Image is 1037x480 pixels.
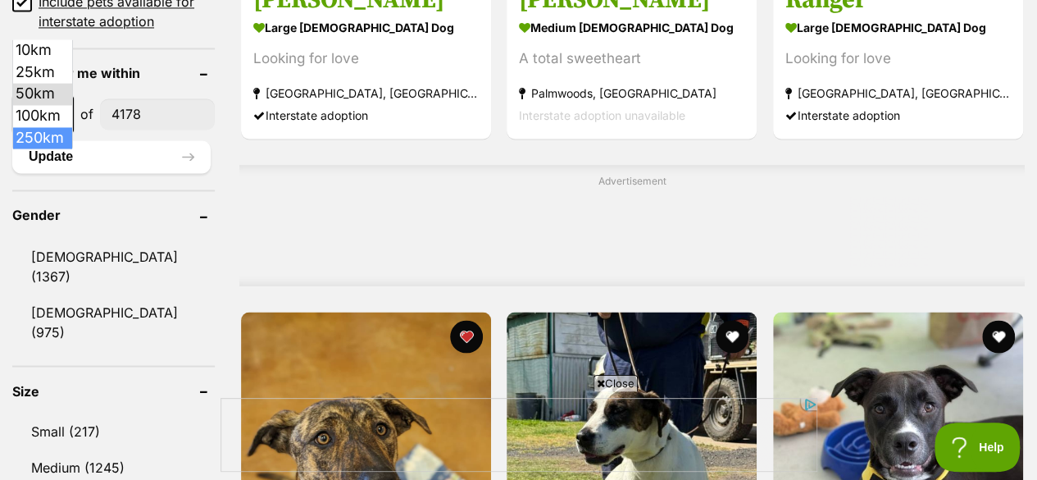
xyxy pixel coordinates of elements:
[12,414,215,448] a: Small (217)
[785,48,1011,70] div: Looking for love
[12,66,215,80] header: Pets near me within
[12,140,211,173] button: Update
[450,320,483,353] button: favourite
[13,105,72,127] li: 100km
[253,48,479,70] div: Looking for love
[519,108,685,122] span: Interstate adoption unavailable
[221,398,817,472] iframe: Advertisement
[12,383,215,398] header: Size
[519,82,744,104] strong: Palmwoods, [GEOGRAPHIC_DATA]
[12,208,215,222] header: Gender
[100,98,215,130] input: postcode
[785,82,1011,104] strong: [GEOGRAPHIC_DATA], [GEOGRAPHIC_DATA]
[594,375,638,391] span: Close
[13,127,72,149] li: 250km
[13,62,72,84] li: 25km
[334,195,930,269] iframe: Advertisement
[519,48,744,70] div: A total sweetheart
[12,295,215,349] a: [DEMOGRAPHIC_DATA] (975)
[519,16,744,39] strong: medium [DEMOGRAPHIC_DATA] Dog
[13,39,72,62] li: 10km
[716,320,749,353] button: favourite
[80,104,93,124] span: of
[13,83,72,105] li: 50km
[982,320,1015,353] button: favourite
[935,423,1021,472] iframe: Help Scout Beacon - Open
[253,16,479,39] strong: large [DEMOGRAPHIC_DATA] Dog
[253,82,479,104] strong: [GEOGRAPHIC_DATA], [GEOGRAPHIC_DATA]
[253,104,479,126] div: Interstate adoption
[239,165,1025,286] div: Advertisement
[12,239,215,293] a: [DEMOGRAPHIC_DATA] (1367)
[785,104,1011,126] div: Interstate adoption
[785,16,1011,39] strong: large [DEMOGRAPHIC_DATA] Dog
